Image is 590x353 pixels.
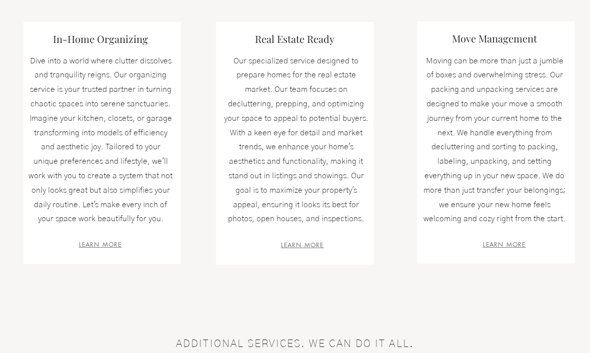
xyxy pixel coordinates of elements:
[483,240,526,249] span: LEARN MORE
[423,57,565,223] span: Moving can be more than just a jumble of boxes and overwhelming stress. Our packing and unpacking...
[79,240,122,248] a: LEARN MORE
[224,57,368,223] span: Our specialized service designed to prepare homes for the real estate market. Our team focuses on...
[28,57,172,223] span: Dive into a world where clutter dissolves and tranquility reigns. Our organizing service is your ...
[234,32,354,46] h3: Real Estate Ready
[483,240,526,248] a: LEARN MORE
[176,339,414,349] span: ADDITIONAL SERVICES. WE CAN DO IT ALL.
[79,240,122,249] span: LEARN MORE
[40,32,160,46] h3: In-Home Organizing
[434,31,554,45] h3: Move Management
[281,241,324,249] a: LEARN MORE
